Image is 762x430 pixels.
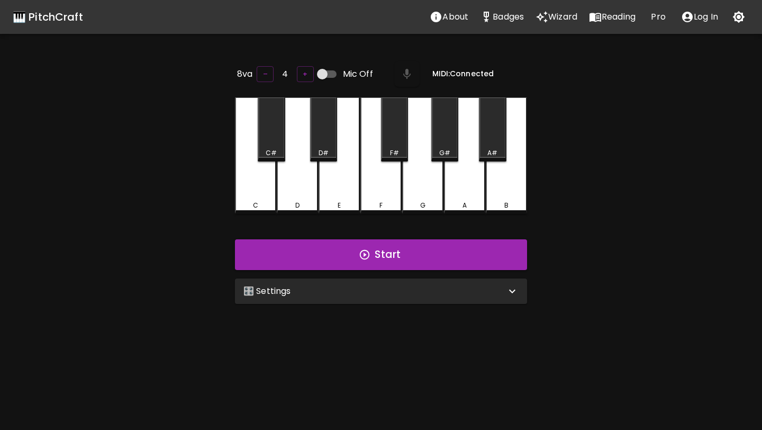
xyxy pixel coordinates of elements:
[530,6,583,28] button: Wizard
[253,201,258,210] div: C
[235,239,527,270] button: Start
[266,148,277,158] div: C#
[583,6,641,28] button: Reading
[641,6,675,28] button: Pro
[442,11,468,23] p: About
[338,201,341,210] div: E
[295,201,300,210] div: D
[297,66,314,83] button: +
[462,201,467,210] div: A
[432,68,494,80] h6: MIDI: Connected
[257,66,274,83] button: –
[13,8,83,25] a: 🎹 PitchCraft
[602,11,636,23] p: Reading
[343,68,373,80] span: Mic Off
[237,67,252,82] h6: 8va
[424,6,474,28] button: About
[548,11,577,23] p: Wizard
[379,201,383,210] div: F
[651,11,665,23] p: Pro
[235,279,527,304] div: 🎛️ Settings
[282,67,288,82] h6: 4
[420,201,425,210] div: G
[493,11,524,23] p: Badges
[487,148,497,158] div: A#
[439,148,450,158] div: G#
[675,6,724,28] button: account of current user
[243,285,291,298] p: 🎛️ Settings
[319,148,329,158] div: D#
[390,148,399,158] div: F#
[474,6,530,28] button: Stats
[694,11,718,23] p: Log In
[504,201,509,210] div: B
